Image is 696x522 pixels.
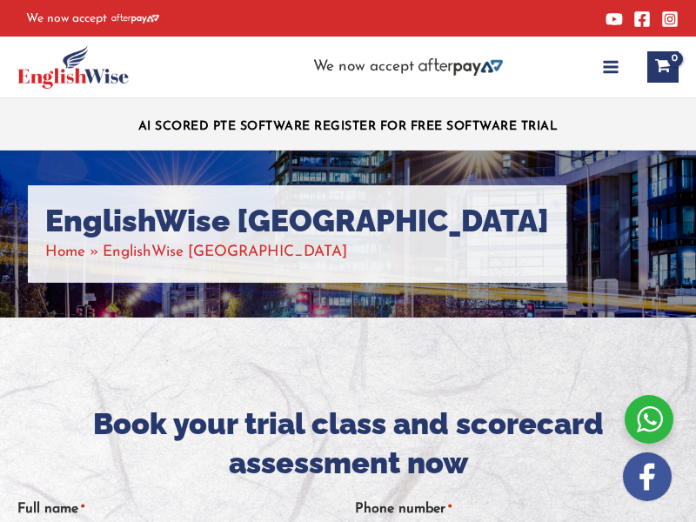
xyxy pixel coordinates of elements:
[304,58,512,77] aside: Header Widget 2
[17,45,129,89] img: cropped-ew-logo
[661,10,679,28] a: Instagram
[17,405,679,481] h2: Book your trial class and scorecard assessment now
[45,239,549,265] nav: Breadcrumbs
[45,244,85,259] a: Home
[45,203,549,239] h1: EnglishWise [GEOGRAPHIC_DATA]
[103,244,347,259] span: EnglishWise [GEOGRAPHIC_DATA]
[125,106,572,142] aside: Header Widget 1
[633,10,651,28] a: Facebook
[313,58,414,76] span: We now accept
[418,58,503,76] img: Afterpay-Logo
[111,14,159,23] img: Afterpay-Logo
[606,10,623,28] a: YouTube
[138,120,559,133] a: AI SCORED PTE SOFTWARE REGISTER FOR FREE SOFTWARE TRIAL
[623,452,672,501] img: white-facebook.png
[26,10,107,28] span: We now accept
